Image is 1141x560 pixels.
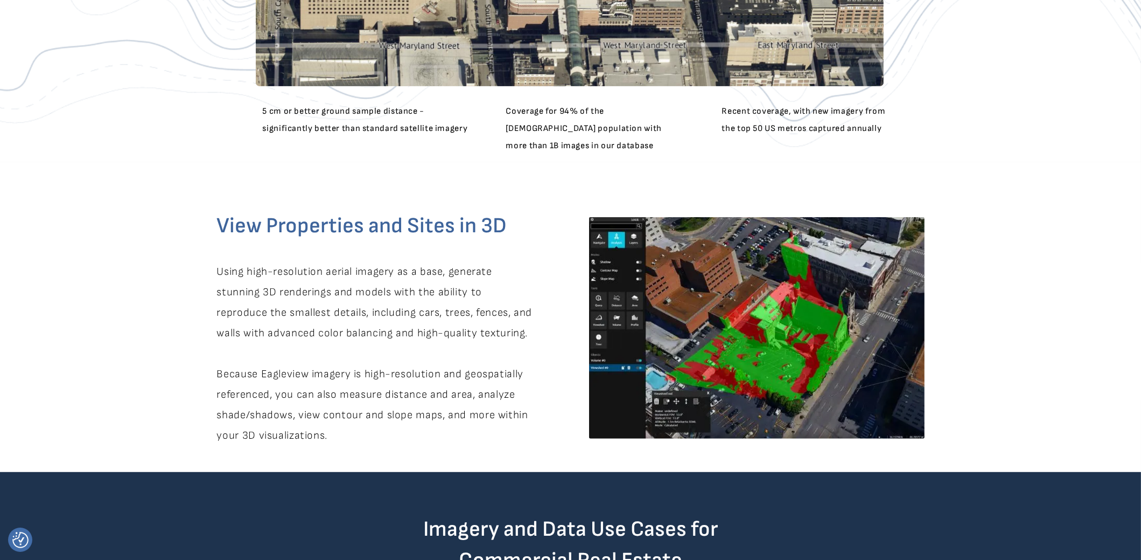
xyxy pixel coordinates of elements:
strong: Coverage for 94% of the [DEMOGRAPHIC_DATA] population with more than 1B images in our database [506,106,662,151]
span: View Properties and Sites in 3D [217,213,507,239]
img: Revisit consent button [12,532,29,548]
strong: Recent coverage, with new imagery from the top 50 US metros captured annually [722,106,886,134]
button: Consent Preferences [12,532,29,548]
span: Using high-resolution aerial imagery as a base, generate stunning 3D renderings and models with t... [217,265,533,442]
strong: 5 cm or better ground sample distance - significantly better than standard satellite imagery [263,106,468,134]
